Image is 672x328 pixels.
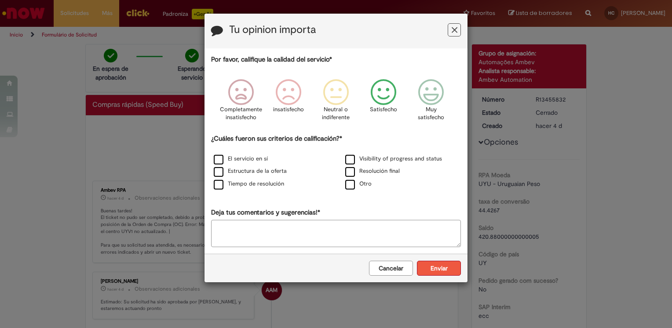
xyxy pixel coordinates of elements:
div: insatisfecho [266,73,311,133]
label: Por favor, califique la calidad del servicio* [211,55,332,64]
label: Resolución final [345,167,400,175]
label: Otro [345,180,372,188]
p: Completamente insatisfecho [220,106,262,122]
label: El servicio en sí [214,155,268,163]
label: Visibility of progress and status [345,155,442,163]
div: Completamente insatisfecho [218,73,263,133]
p: Muy satisfecho [415,106,447,122]
label: Tiempo de resolución [214,180,284,188]
p: Satisfecho [370,106,397,114]
button: Cancelar [369,261,413,276]
label: Deja tus comentarios y sugerencias!* [211,208,320,217]
label: Tu opinion importa [229,24,316,36]
button: Enviar [417,261,461,276]
div: Neutral o indiferente [314,73,358,133]
div: ¿Cuáles fueron sus criterios de calificación?* [211,134,461,191]
div: Muy satisfecho [409,73,453,133]
p: insatisfecho [273,106,304,114]
label: Estructura de la oferta [214,167,287,175]
p: Neutral o indiferente [320,106,352,122]
div: Satisfecho [361,73,406,133]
